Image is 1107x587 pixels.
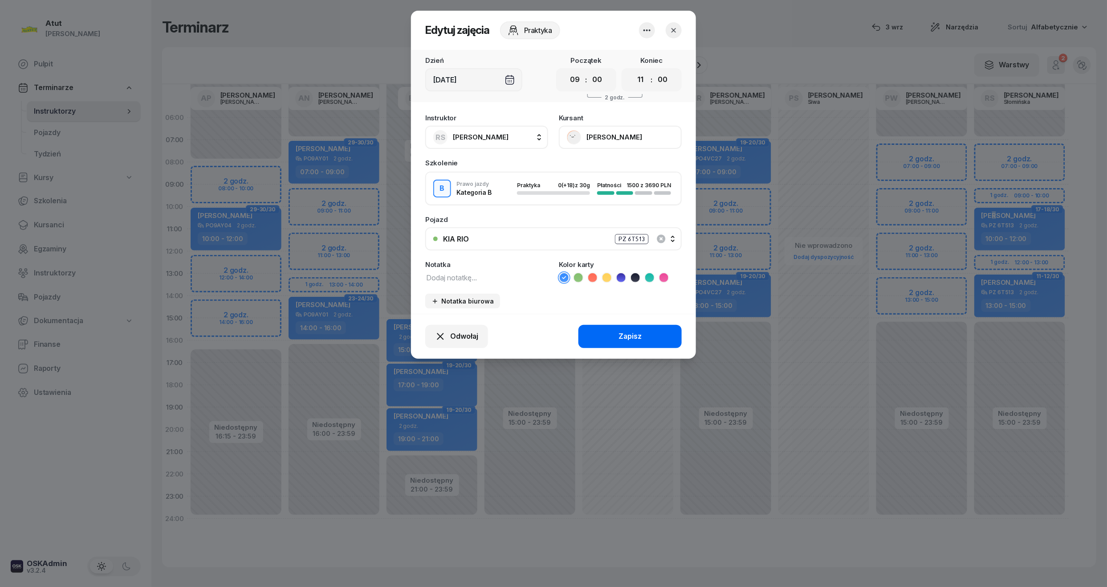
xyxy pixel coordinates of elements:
button: [PERSON_NAME] [559,126,682,149]
button: KIA RIOPZ 6T513 [425,227,682,250]
div: PZ 6T513 [615,234,649,244]
div: KIA RIO [443,235,469,242]
span: [PERSON_NAME] [453,133,509,141]
button: Zapisz [578,325,682,348]
div: Zapisz [619,331,642,342]
h2: Edytuj zajęcia [425,23,489,37]
button: Notatka biurowa [425,294,500,308]
div: : [586,74,587,85]
button: Odwołaj [425,325,488,348]
div: Notatka biurowa [431,297,494,305]
div: : [651,74,653,85]
span: Odwołaj [450,331,478,342]
button: RS[PERSON_NAME] [425,126,548,149]
span: RS [435,134,445,141]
